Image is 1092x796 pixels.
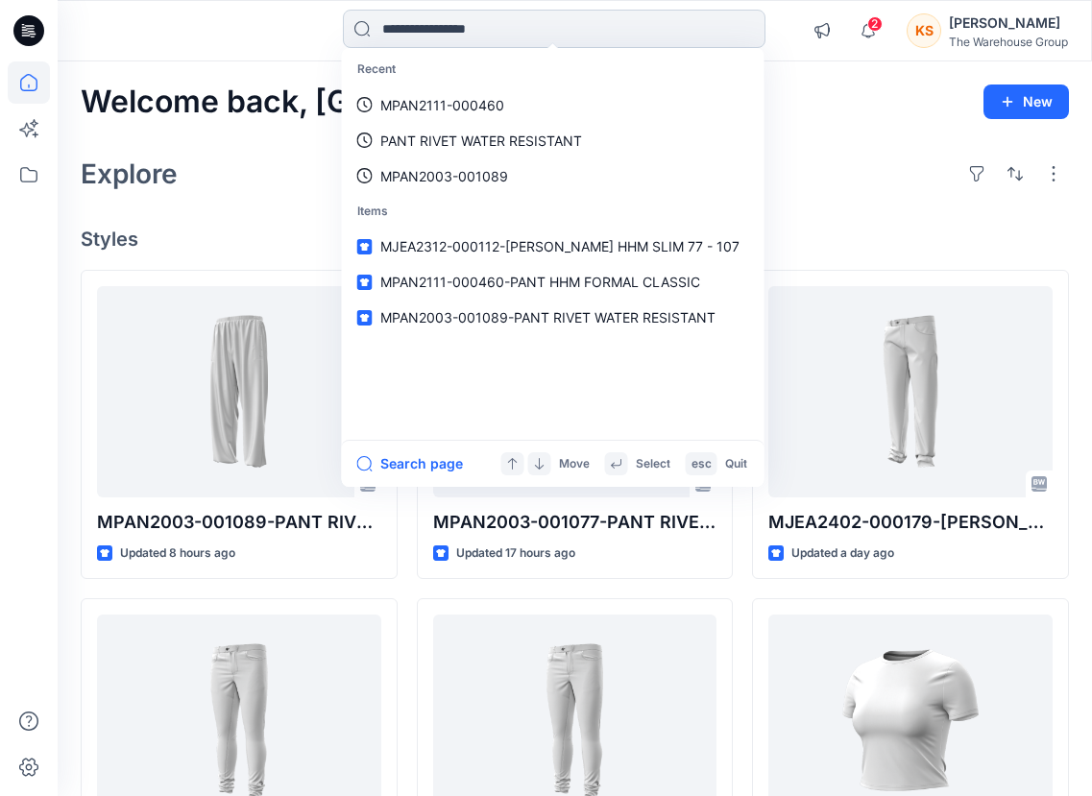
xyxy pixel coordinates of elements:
[97,509,381,536] p: MPAN2003-001089-PANT RIVET WATER RESISTANT-Correction
[768,509,1053,536] p: MJEA2402-000179-[PERSON_NAME] HHM RELAXED PS- Correction
[791,543,894,564] p: Updated a day ago
[380,238,740,254] span: MJEA2312-000112-[PERSON_NAME] HHM SLIM 77 - 107
[380,166,508,186] p: MPAN2003-001089
[380,274,700,290] span: MPAN2111-000460-PANT HHM FORMAL CLASSIC
[725,454,747,474] p: Quit
[949,12,1068,35] div: [PERSON_NAME]
[346,300,761,335] a: MPAN2003-001089-PANT RIVET WATER RESISTANT
[346,194,761,229] p: Items
[983,84,1069,119] button: New
[81,158,178,189] h2: Explore
[120,543,235,564] p: Updated 8 hours ago
[456,543,575,564] p: Updated 17 hours ago
[380,95,504,115] p: MPAN2111-000460
[636,454,670,474] p: Select
[380,309,716,326] span: MPAN2003-001089-PANT RIVET WATER RESISTANT
[867,16,883,32] span: 2
[346,229,761,264] a: MJEA2312-000112-[PERSON_NAME] HHM SLIM 77 - 107
[81,84,638,120] h2: Welcome back, [GEOGRAPHIC_DATA]
[346,123,761,158] a: PANT RIVET WATER RESISTANT
[346,87,761,123] a: MPAN2111-000460
[907,13,941,48] div: KS
[559,454,590,474] p: Move
[346,52,761,87] p: Recent
[380,131,582,151] p: PANT RIVET WATER RESISTANT
[346,264,761,300] a: MPAN2111-000460-PANT HHM FORMAL CLASSIC
[949,35,1068,49] div: The Warehouse Group
[81,228,1069,251] h4: Styles
[433,509,717,536] p: MPAN2003-001077-PANT RIVET UTILITY PS
[768,286,1053,497] a: MJEA2402-000179-JEAN HHM RELAXED PS- Correction
[97,286,381,497] a: MPAN2003-001089-PANT RIVET WATER RESISTANT-Correction
[692,454,712,474] p: esc
[346,158,761,194] a: MPAN2003-001089
[357,452,463,475] button: Search page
